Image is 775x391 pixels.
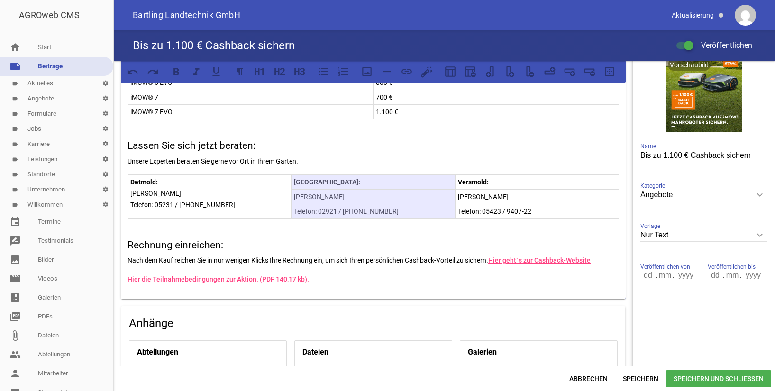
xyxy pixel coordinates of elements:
i: settings [98,167,113,182]
i: rate_review [9,235,21,246]
input: yyyy [741,269,765,282]
p: Telefon: 05423 / 9407-22 [458,206,616,217]
input: mm [724,269,741,282]
p: Unsere Experten beraten Sie gerne vor Ort in Ihrem Garten. [128,155,619,167]
h4: Anhänge [129,316,618,331]
i: label [12,141,18,147]
p: 1.100 € [376,106,616,118]
i: people [9,349,21,360]
h3: Rechnung einreichen: [128,238,619,253]
span: Speichern [615,370,666,387]
h4: Bis zu 1.100 € Cashback sichern [133,38,295,53]
i: label [12,172,18,178]
i: event [9,216,21,227]
i: attach_file [9,330,21,341]
i: home [9,42,21,53]
i: label [12,187,18,193]
div: Jetzt eine Galerie hinzufügen [460,364,617,391]
strong: Detmold: [130,178,158,186]
input: dd [640,269,656,282]
strong: [GEOGRAPHIC_DATA]: [294,178,360,186]
i: settings [98,121,113,136]
p: iMOW® 7 EVO [130,106,371,118]
span: Veröffentlichen von [640,262,690,272]
input: yyyy [674,269,697,282]
span: Veröffentlichen bis [708,262,756,272]
p: [PERSON_NAME] [130,188,289,199]
span: Veröffentlichen [690,41,752,50]
i: photo_album [9,292,21,303]
i: settings [98,76,113,91]
p: [PERSON_NAME] [458,191,616,202]
a: Hier die Teilnahmebedingungen zur Aktion. (PDF 140,17 kb). [128,275,309,283]
i: movie [9,273,21,284]
p: Nach dem Kauf reichen Sie in nur wenigen Klicks Ihre Rechnung ein, um sich Ihren persönlichen Cas... [128,255,619,266]
h4: Galerien [468,345,497,360]
i: note [9,61,21,72]
h4: Abteilungen [137,345,178,360]
i: label [12,81,18,87]
div: Vorschaubild [668,59,711,71]
i: person [9,368,21,379]
i: settings [98,106,113,121]
i: settings [98,152,113,167]
p: iMOW® 7 [130,91,371,103]
span: Abbrechen [562,370,615,387]
div: Jetzt eine Datei hinzufügen [295,364,452,391]
i: label [12,126,18,132]
i: image [9,254,21,265]
span: Bartling Landtechnik GmbH [133,11,240,19]
h3: Lassen Sie sich jetzt beraten: [128,138,619,154]
i: settings [98,91,113,106]
i: picture_as_pdf [9,311,21,322]
input: dd [708,269,724,282]
p: 700 € [376,91,616,103]
i: keyboard_arrow_down [752,227,767,243]
i: label [12,156,18,163]
p: Telefon: 02921 / [PHONE_NUMBER] [294,206,452,217]
i: label [12,96,18,102]
i: settings [98,136,113,152]
strong: Versmold: [458,178,489,186]
i: label [12,202,18,208]
span: Speichern und Schließen [666,370,771,387]
i: settings [98,197,113,212]
i: settings [98,182,113,197]
i: keyboard_arrow_down [752,187,767,202]
i: label [12,111,18,117]
p: Telefon: 05231 / [PHONE_NUMBER] [130,199,289,210]
a: Hier geht´s zur Cashback-Website [488,256,591,264]
div: Jetzt eine Abteilung hinzufügen [129,364,286,391]
h4: Dateien [302,345,328,360]
p: [PERSON_NAME] [294,191,452,202]
input: mm [656,269,674,282]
